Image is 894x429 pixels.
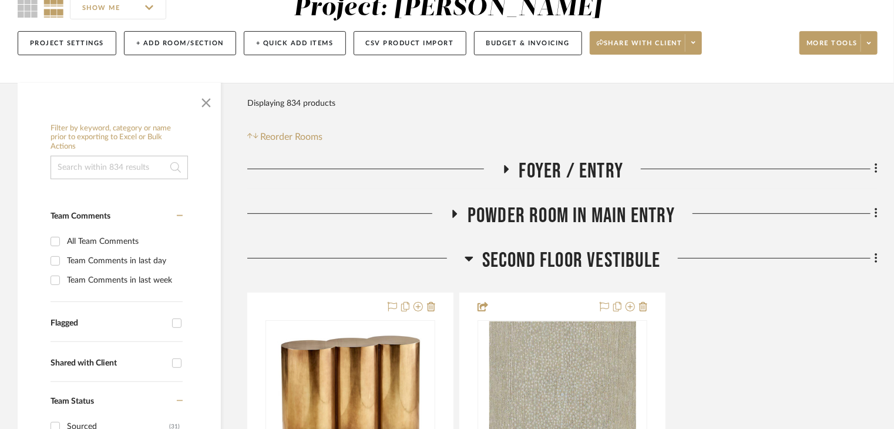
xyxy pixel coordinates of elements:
[597,39,683,56] span: Share with client
[51,156,188,179] input: Search within 834 results
[67,271,180,290] div: Team Comments in last week
[354,31,466,55] button: CSV Product Import
[194,89,218,112] button: Close
[247,92,335,115] div: Displaying 834 products
[51,397,94,405] span: Team Status
[18,31,116,55] button: Project Settings
[51,319,166,329] div: Flagged
[799,31,878,55] button: More tools
[806,39,858,56] span: More tools
[67,252,180,270] div: Team Comments in last day
[474,31,582,55] button: Budget & Invoicing
[51,124,188,152] h6: Filter by keyword, category or name prior to exporting to Excel or Bulk Actions
[124,31,236,55] button: + Add Room/Section
[519,159,624,184] span: Foyer / Entry
[67,232,180,251] div: All Team Comments
[51,212,110,220] span: Team Comments
[482,248,660,273] span: Second Floor Vestibule
[590,31,703,55] button: Share with client
[261,130,323,144] span: Reorder Rooms
[244,31,346,55] button: + Quick Add Items
[247,130,323,144] button: Reorder Rooms
[468,203,675,229] span: Powder Room in Main Entry
[51,358,166,368] div: Shared with Client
